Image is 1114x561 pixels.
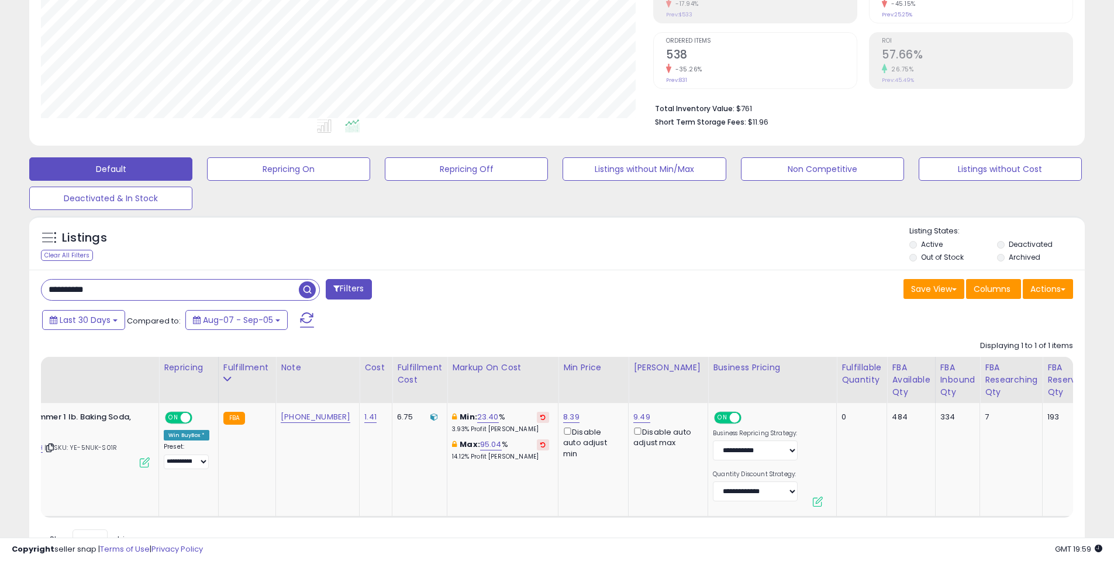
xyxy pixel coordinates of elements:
h5: Listings [62,230,107,246]
th: The percentage added to the cost of goods (COGS) that forms the calculator for Min & Max prices. [447,357,558,403]
span: | SKU: YE-5NUK-S01R [44,443,117,452]
b: Short Term Storage Fees: [655,117,746,127]
b: Min: [460,411,477,422]
li: $761 [655,101,1064,115]
span: $11.96 [748,116,768,128]
a: 8.39 [563,411,580,423]
label: Active [921,239,943,249]
h2: 57.66% [882,48,1072,64]
small: Prev: $533 [666,11,692,18]
div: % [452,439,549,461]
span: ON [715,413,730,423]
div: Preset: [164,443,209,469]
h2: 538 [666,48,857,64]
div: Cost [364,362,387,374]
button: Repricing Off [385,157,548,181]
button: Aug-07 - Sep-05 [185,310,288,330]
button: Deactivated & In Stock [29,187,192,210]
div: seller snap | | [12,544,203,555]
p: 3.93% Profit [PERSON_NAME] [452,425,549,433]
button: Actions [1023,279,1073,299]
div: 193 [1047,412,1082,422]
div: % [452,412,549,433]
label: Business Repricing Strategy: [713,429,798,438]
div: 7 [985,412,1033,422]
button: Repricing On [207,157,370,181]
a: 1.41 [364,411,377,423]
p: Listing States: [909,226,1085,237]
div: Clear All Filters [41,250,93,261]
span: Show: entries [50,534,134,545]
div: Note [281,362,354,374]
div: FBA Researching Qty [985,362,1037,398]
div: Repricing [164,362,213,374]
div: Fulfillment [223,362,271,374]
b: Total Inventory Value: [655,104,734,113]
span: 2025-10-6 19:59 GMT [1055,543,1102,555]
button: Default [29,157,192,181]
div: FBA Reserved Qty [1047,362,1087,398]
small: Prev: 45.49% [882,77,914,84]
small: Prev: 831 [666,77,687,84]
p: 14.12% Profit [PERSON_NAME] [452,453,549,461]
div: Fulfillable Quantity [841,362,882,386]
div: Min Price [563,362,623,374]
label: Quantity Discount Strategy: [713,470,798,479]
small: -35.26% [671,65,702,74]
b: Arm & Hammer 1 lb. Baking Soda, Set of 2 [1,412,143,436]
span: Aug-07 - Sep-05 [203,314,273,326]
div: 0 [841,412,878,422]
small: 26.75% [887,65,913,74]
label: Deactivated [1009,239,1053,249]
span: Ordered Items [666,38,857,44]
a: Privacy Policy [151,543,203,555]
span: Compared to: [127,315,181,326]
button: Columns [966,279,1021,299]
b: Max: [460,439,480,450]
button: Listings without Min/Max [563,157,726,181]
a: Terms of Use [100,543,150,555]
div: 484 [892,412,926,422]
small: FBA [223,412,245,425]
button: Filters [326,279,371,300]
a: 23.40 [477,411,499,423]
div: 334 [940,412,971,422]
div: Disable auto adjust max [633,425,699,448]
div: FBA Available Qty [892,362,930,398]
div: Disable auto adjust min [563,425,619,459]
label: Out of Stock [921,252,964,262]
span: ROI [882,38,1072,44]
span: OFF [191,413,209,423]
span: Columns [974,283,1010,295]
button: Non Competitive [741,157,904,181]
span: OFF [740,413,758,423]
small: Prev: 25.25% [882,11,912,18]
span: Last 30 Days [60,314,111,326]
a: 95.04 [480,439,502,450]
button: Listings without Cost [919,157,1082,181]
a: 9.49 [633,411,650,423]
div: [PERSON_NAME] [633,362,703,374]
label: Archived [1009,252,1040,262]
div: 6.75 [397,412,438,422]
strong: Copyright [12,543,54,555]
span: ON [166,413,181,423]
a: [PHONE_NUMBER] [281,411,350,423]
button: Last 30 Days [42,310,125,330]
button: Save View [903,279,964,299]
div: FBA inbound Qty [940,362,975,398]
div: Markup on Cost [452,362,553,374]
div: Fulfillment Cost [397,362,442,386]
div: Business Pricing [713,362,832,374]
div: Displaying 1 to 1 of 1 items [980,340,1073,352]
div: Win BuyBox * [164,430,209,440]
